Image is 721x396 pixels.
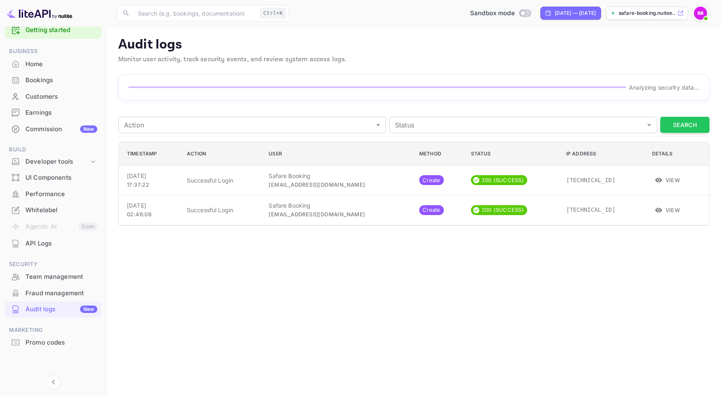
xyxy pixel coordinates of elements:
[419,176,444,185] span: Create
[80,125,97,133] div: New
[5,326,101,335] span: Marketing
[5,121,101,137] a: CommissionNew
[25,125,97,134] div: Commission
[80,306,97,313] div: New
[652,204,684,216] button: View
[5,56,101,72] div: Home
[25,206,97,215] div: Whitelabel
[464,142,560,166] th: Status
[560,142,645,166] th: IP Address
[5,335,101,350] a: Promo codes
[660,117,710,133] button: Search
[5,170,101,186] div: UI Components
[5,121,101,137] div: CommissionNew
[413,142,464,166] th: Method
[260,8,286,19] div: Ctrl+K
[5,260,101,269] span: Security
[187,206,256,214] p: Successful Login
[25,157,89,167] div: Developer tools
[694,7,707,20] img: Safare Booking
[555,9,596,17] div: [DATE] — [DATE]
[619,9,676,17] p: safare-booking.nuitee....
[127,171,174,180] p: [DATE]
[187,176,256,185] p: Successful Login
[25,60,97,69] div: Home
[5,105,101,120] a: Earnings
[645,142,709,166] th: Details
[46,375,61,389] button: Collapse navigation
[5,186,101,201] a: Performance
[25,108,97,118] div: Earnings
[262,142,413,166] th: User
[25,272,97,282] div: Team management
[5,186,101,202] div: Performance
[269,181,365,188] span: [EMAIL_ADDRESS][DOMAIN_NAME]
[5,236,101,251] a: API Logs
[5,56,101,72] a: Home
[5,301,101,317] a: Audit logsNew
[5,269,101,284] a: Team management
[25,173,97,183] div: UI Components
[25,76,97,85] div: Bookings
[25,338,97,347] div: Promo codes
[5,202,101,218] a: Whitelabel
[25,25,97,35] a: Getting started
[127,201,174,210] p: [DATE]
[269,211,365,218] span: [EMAIL_ADDRESS][DOMAIN_NAME]
[25,190,97,199] div: Performance
[478,176,527,185] span: 200 (SUCCESS)
[5,105,101,121] div: Earnings
[5,155,101,169] div: Developer tools
[5,285,101,301] a: Fraud management
[5,285,101,301] div: Fraud management
[566,176,639,185] p: [TECHNICAL_ID]
[25,239,97,248] div: API Logs
[566,206,639,214] p: [TECHNICAL_ID]
[467,9,534,18] div: Switch to Production mode
[269,171,406,180] p: Safare Booking
[5,89,101,104] a: Customers
[127,181,149,188] span: 17:37:22
[5,47,101,56] span: Business
[118,55,710,65] p: Monitor user activity, track security events, and review system access logs.
[5,269,101,285] div: Team management
[25,305,97,314] div: Audit logs
[25,289,97,298] div: Fraud management
[629,83,699,92] p: Analyzing security data...
[25,92,97,102] div: Customers
[652,174,684,186] button: View
[470,9,515,18] span: Sandbox mode
[5,145,101,154] span: Build
[5,170,101,185] a: UI Components
[119,142,180,166] th: Timestamp
[5,202,101,218] div: Whitelabel
[7,7,72,20] img: LiteAPI logo
[269,201,406,210] p: Safare Booking
[5,72,101,88] a: Bookings
[5,22,101,39] div: Getting started
[419,206,444,214] span: Create
[5,89,101,105] div: Customers
[478,206,527,214] span: 200 (SUCCESS)
[180,142,262,166] th: Action
[5,301,101,317] div: Audit logsNew
[127,211,152,218] span: 02:46:08
[118,37,710,53] p: Audit logs
[133,5,257,21] input: Search (e.g. bookings, documentation)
